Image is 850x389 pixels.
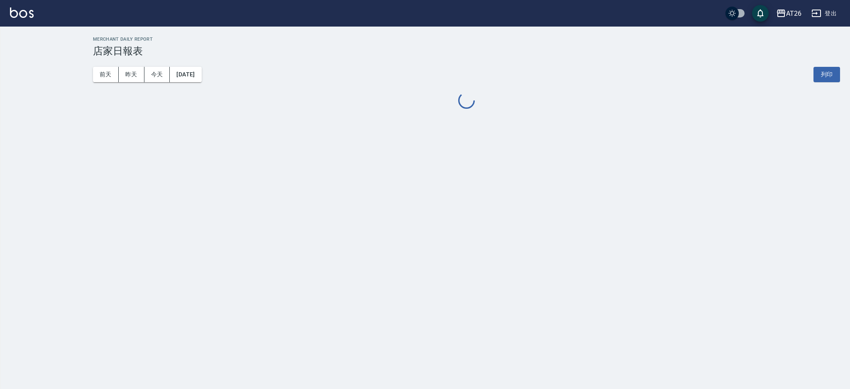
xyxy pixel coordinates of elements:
[813,67,840,82] button: 列印
[144,67,170,82] button: 今天
[119,67,144,82] button: 昨天
[93,45,840,57] h3: 店家日報表
[773,5,805,22] button: AT26
[93,37,840,42] h2: Merchant Daily Report
[752,5,769,22] button: save
[808,6,840,21] button: 登出
[93,67,119,82] button: 前天
[786,8,801,19] div: AT26
[10,7,34,18] img: Logo
[170,67,201,82] button: [DATE]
